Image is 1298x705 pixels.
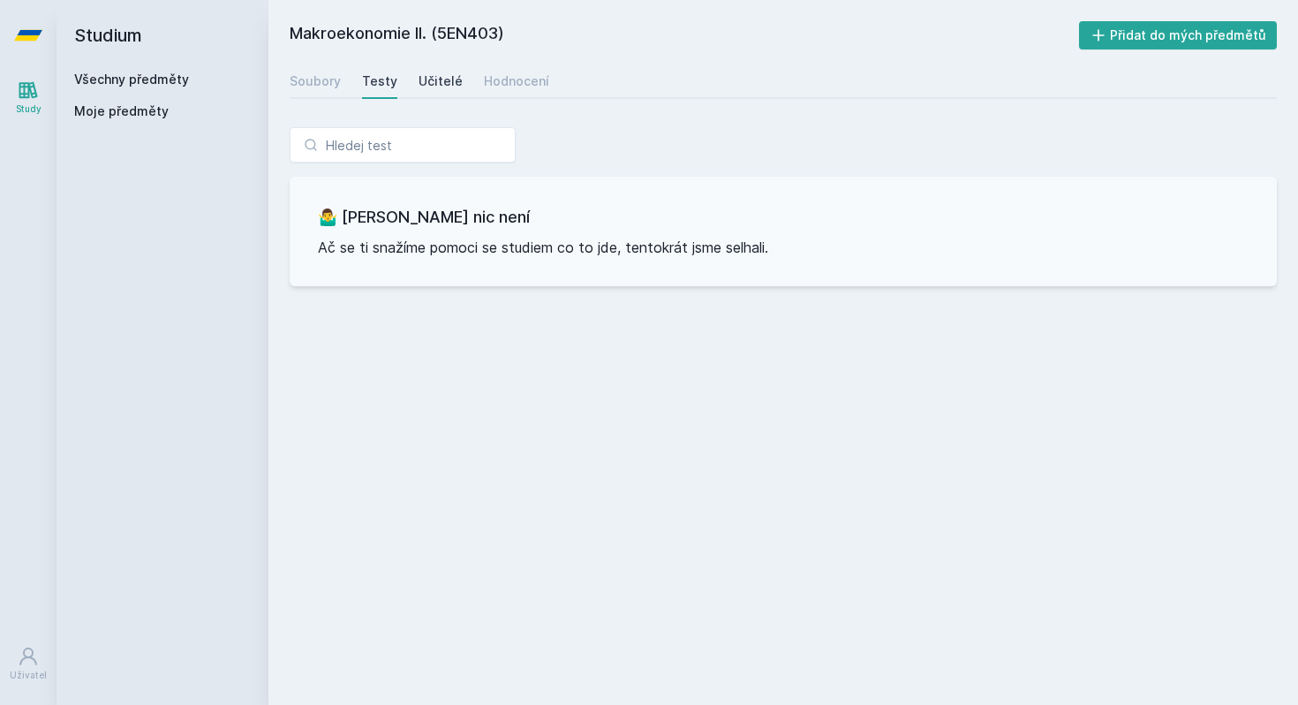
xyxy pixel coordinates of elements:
span: Moje předměty [74,102,169,120]
a: Study [4,71,53,125]
div: Study [16,102,42,116]
input: Hledej test [290,127,516,163]
a: Učitelé [419,64,463,99]
button: Přidat do mých předmětů [1079,21,1278,49]
a: Všechny předměty [74,72,189,87]
a: Soubory [290,64,341,99]
h3: 🤷‍♂️ [PERSON_NAME] nic není [318,205,1249,230]
div: Soubory [290,72,341,90]
div: Uživatel [10,669,47,682]
a: Testy [362,64,397,99]
a: Hodnocení [484,64,549,99]
a: Uživatel [4,637,53,691]
h2: Makroekonomie II. (5EN403) [290,21,1079,49]
p: Ač se ti snažíme pomoci se studiem co to jde, tentokrát jsme selhali. [318,237,1249,258]
div: Testy [362,72,397,90]
div: Hodnocení [484,72,549,90]
div: Učitelé [419,72,463,90]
